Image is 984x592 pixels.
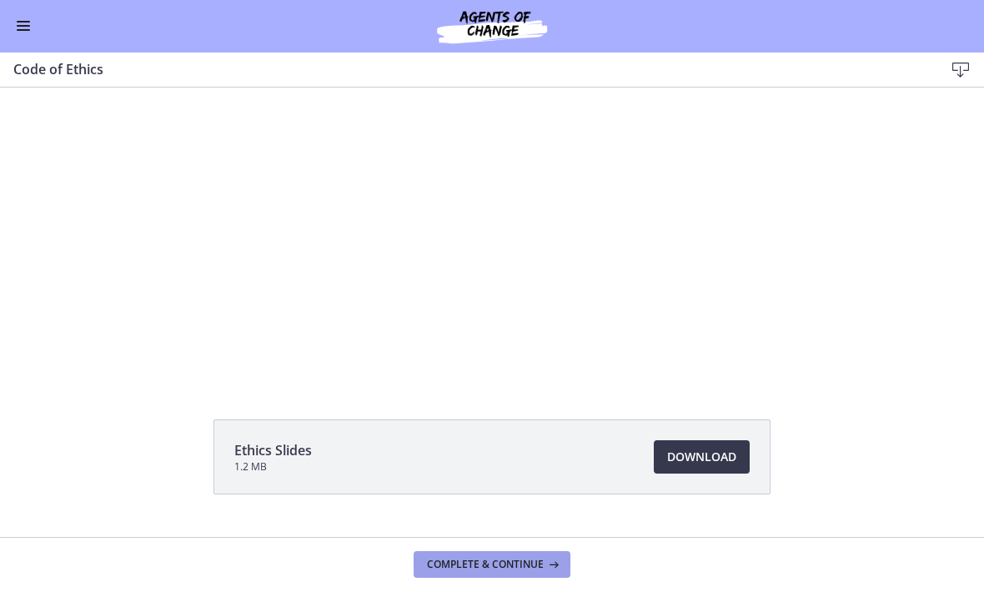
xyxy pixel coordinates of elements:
[623,17,737,34] span: Tap for sound
[234,441,312,461] span: Ethics Slides
[234,461,312,474] span: 1.2 MB
[621,10,766,41] button: Tap for sound
[13,60,917,80] h3: Code of Ethics
[667,448,736,468] span: Download
[654,441,750,474] a: Download
[13,17,33,37] button: Enable menu
[392,7,592,47] img: Agents of Change Social Work Test Prep
[414,552,570,579] button: Complete & continue
[427,559,544,572] span: Complete & continue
